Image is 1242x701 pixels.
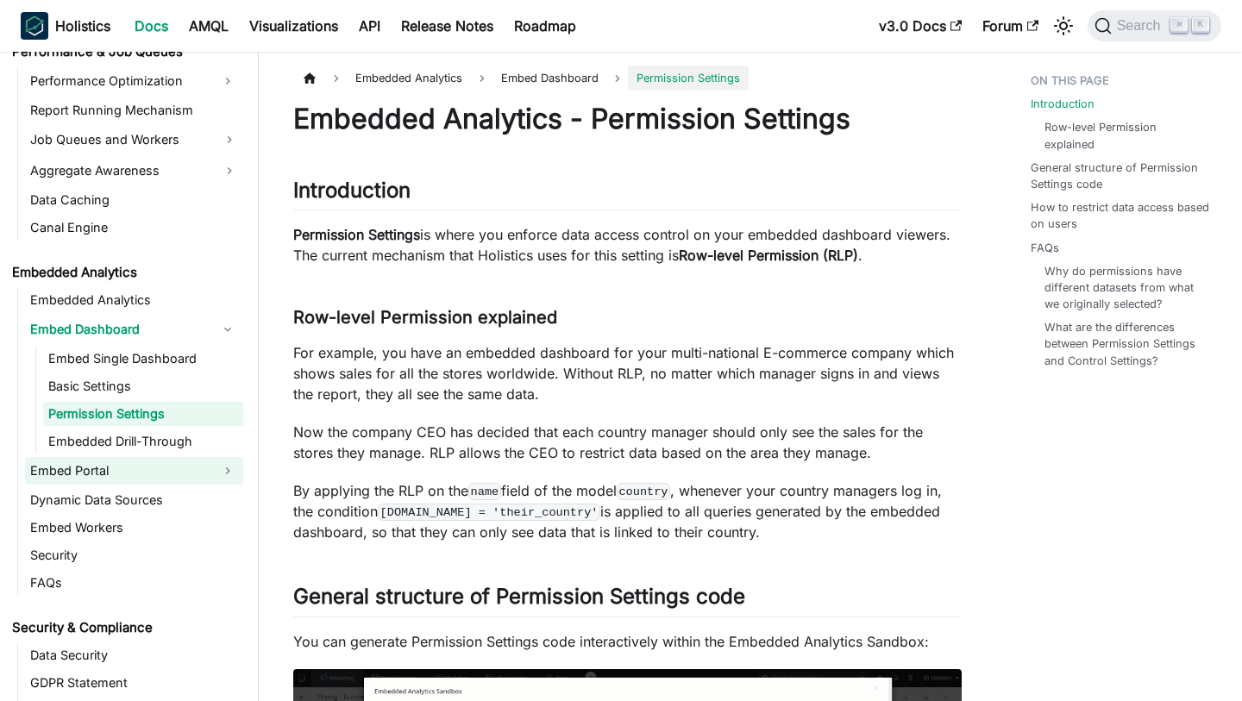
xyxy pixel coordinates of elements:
a: Forum [972,12,1049,40]
button: Expand sidebar category 'Performance Optimization' [212,67,243,95]
button: Search (Command+K) [1088,10,1221,41]
h2: General structure of Permission Settings code [293,584,962,617]
a: FAQs [1031,240,1059,256]
p: is where you enforce data access control on your embedded dashboard viewers. The current mechanis... [293,224,962,266]
a: Release Notes [391,12,504,40]
p: You can generate Permission Settings code interactively within the Embedded Analytics Sandbox: [293,631,962,652]
a: Basic Settings [43,374,243,398]
span: Search [1112,18,1171,34]
a: Docs [124,12,179,40]
a: Performance Optimization [25,67,212,95]
a: Embed Workers [25,516,243,540]
a: Data Caching [25,188,243,212]
code: name [468,483,501,500]
a: Why do permissions have different datasets from what we originally selected? [1044,263,1207,313]
a: Report Running Mechanism [25,98,243,122]
a: Security [25,543,243,567]
a: Row-level Permission explained [1044,119,1207,152]
h2: Introduction [293,178,962,210]
strong: Permission Settings [293,226,420,243]
a: AMQL [179,12,239,40]
a: Home page [293,66,326,91]
a: Embedded Drill-Through [43,429,243,454]
a: v3.0 Docs [869,12,972,40]
a: Permission Settings [43,402,243,426]
a: Embed Dashboard [25,316,212,343]
p: For example, you have an embedded dashboard for your multi-national E-commerce company which show... [293,342,962,404]
button: Expand sidebar category 'Embed Portal' [212,457,243,485]
img: Holistics [21,12,48,40]
button: Collapse sidebar category 'Embed Dashboard' [212,316,243,343]
a: Performance & Job Queues [7,40,243,64]
nav: Breadcrumbs [293,66,962,91]
span: Embedded Analytics [347,66,471,91]
code: country [617,483,670,500]
p: Now the company CEO has decided that each country manager should only see the sales for the store... [293,422,962,463]
kbd: ⌘ [1170,17,1188,33]
button: Switch between dark and light mode (currently light mode) [1050,12,1077,40]
a: HolisticsHolistics [21,12,110,40]
a: GDPR Statement [25,671,243,695]
a: What are the differences between Permission Settings and Control Settings? [1044,319,1207,369]
a: Dynamic Data Sources [25,488,243,512]
a: Embedded Analytics [25,288,243,312]
a: API [348,12,391,40]
h3: Row-level Permission explained [293,307,962,329]
p: By applying the RLP on the field of the model , whenever your country managers log in, the condit... [293,480,962,542]
a: Roadmap [504,12,586,40]
b: Holistics [55,16,110,36]
a: Embedded Analytics [7,260,243,285]
a: Introduction [1031,96,1095,112]
span: Embed Dashboard [501,72,599,84]
a: How to restrict data access based on users [1031,199,1214,232]
a: Security & Compliance [7,616,243,640]
h1: Embedded Analytics - Permission Settings [293,102,962,136]
a: Aggregate Awareness [25,157,243,185]
a: Visualizations [239,12,348,40]
a: Job Queues and Workers [25,126,243,153]
span: Permission Settings [628,66,749,91]
code: [DOMAIN_NAME] = 'their_country' [378,504,600,521]
a: FAQs [25,571,243,595]
a: Data Security [25,643,243,667]
a: Canal Engine [25,216,243,240]
kbd: K [1192,17,1209,33]
a: Embed Single Dashboard [43,347,243,371]
a: General structure of Permission Settings code [1031,160,1214,192]
a: Embed Portal [25,457,212,485]
a: Embed Dashboard [492,66,607,91]
strong: Row-level Permission (RLP) [679,247,858,264]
